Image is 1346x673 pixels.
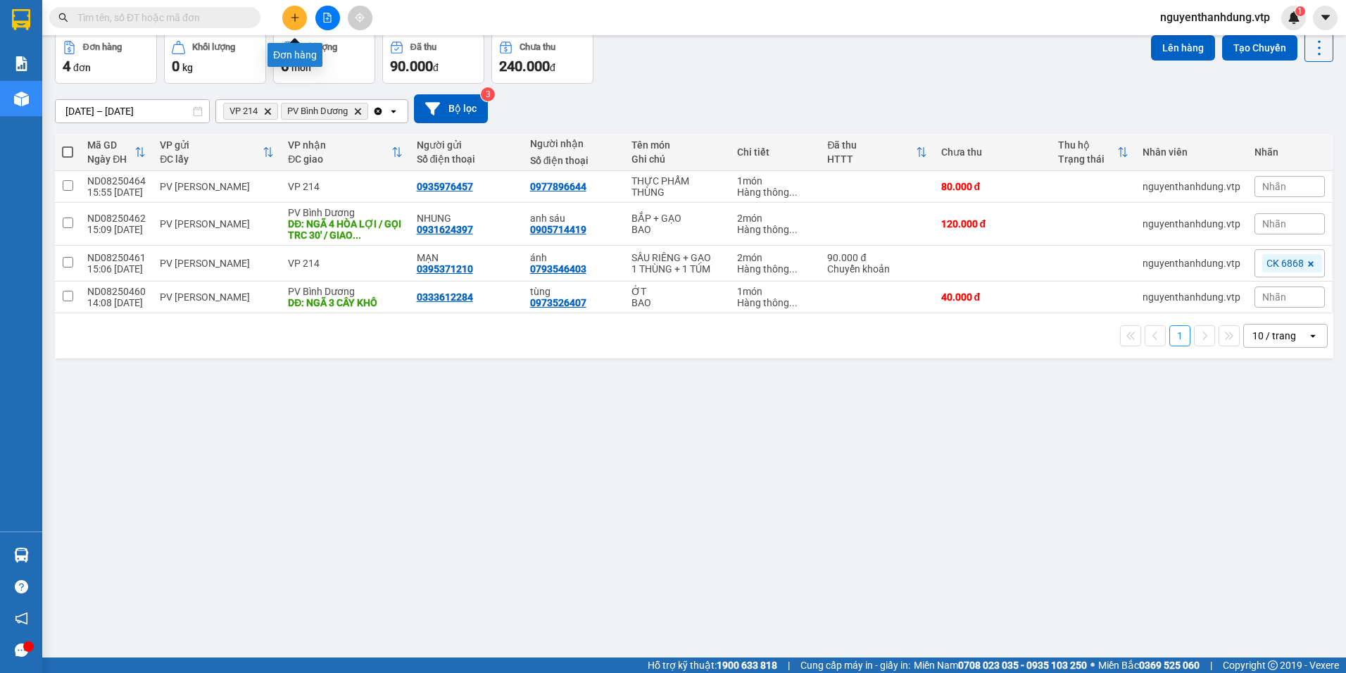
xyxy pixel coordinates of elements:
svg: Delete [263,107,272,115]
span: PV Bình Dương [287,106,348,117]
div: PV Bình Dương [288,207,402,218]
div: BAO [631,224,724,235]
div: THỰC PHẨM [631,175,724,187]
strong: CÔNG TY TNHH [GEOGRAPHIC_DATA] 214 QL13 - P.26 - Q.BÌNH THẠNH - TP HCM 1900888606 [37,23,114,75]
span: VP 214, close by backspace [223,103,278,120]
div: Ngày ĐH [87,153,134,165]
div: 14:08 [DATE] [87,297,146,308]
div: Số điện thoại [530,155,617,166]
div: nguyenthanhdung.vtp [1143,218,1240,229]
span: ... [789,263,798,275]
span: | [1210,658,1212,673]
span: ... [789,187,798,198]
div: ND08250460 [87,286,146,297]
div: Hàng thông thường [737,187,813,198]
div: ỚT [631,286,724,297]
span: copyright [1268,660,1278,670]
div: 0333612284 [417,291,473,303]
button: caret-down [1313,6,1338,30]
span: file-add [322,13,332,23]
span: ... [789,224,798,235]
div: ND08250461 [87,252,146,263]
div: Người nhận [530,138,617,149]
div: Chưa thu [520,42,555,52]
div: Khối lượng [192,42,235,52]
div: NHUNG [417,213,516,224]
span: ND08250462 [141,53,199,63]
strong: 1900 633 818 [717,660,777,671]
div: 0977896644 [530,181,586,192]
span: Cung cấp máy in - giấy in: [800,658,910,673]
span: món [291,62,311,73]
div: 15:09 [DATE] [87,224,146,235]
div: Nhân viên [1143,146,1240,158]
button: 1 [1169,325,1190,346]
span: 240.000 [499,58,550,75]
div: HTTT [827,153,915,165]
span: Nhãn [1262,291,1286,303]
img: icon-new-feature [1288,11,1300,24]
button: Đã thu90.000đ [382,33,484,84]
button: Tạo Chuyến [1222,35,1297,61]
div: Chưa thu [941,146,1044,158]
button: Đơn hàng4đơn [55,33,157,84]
button: plus [282,6,307,30]
span: ⚪️ [1090,662,1095,668]
div: DĐ: NGÃ 4 HÒA LỢI / GỌI TRC 30' / GIAO ĐÊM [288,218,402,241]
div: BẮP + GẠO [631,213,724,224]
div: 10 / trang [1252,329,1296,343]
input: Select a date range. [56,100,209,122]
span: nguyenthanhdung.vtp [1149,8,1281,26]
div: 0395371210 [417,263,473,275]
div: Đã thu [410,42,436,52]
div: MẠN [417,252,516,263]
div: 15:55 [DATE] [87,187,146,198]
div: Chuyển khoản [827,263,926,275]
span: Hỗ trợ kỹ thuật: [648,658,777,673]
th: Toggle SortBy [281,134,409,171]
div: VP 214 [288,181,402,192]
div: 2 món [737,252,813,263]
div: PV [PERSON_NAME] [160,218,274,229]
button: file-add [315,6,340,30]
div: Đơn hàng [268,43,322,67]
span: đơn [73,62,91,73]
span: ... [353,229,361,241]
span: 1 [1297,6,1302,16]
div: nguyenthanhdung.vtp [1143,181,1240,192]
div: DĐ: NGÃ 3 CÂY KHÔ [288,297,402,308]
svg: open [388,106,399,117]
button: Khối lượng0kg [164,33,266,84]
th: Toggle SortBy [80,134,153,171]
div: Chi tiết [737,146,813,158]
div: Thu hộ [1058,139,1117,151]
div: Đã thu [827,139,915,151]
th: Toggle SortBy [820,134,933,171]
svg: open [1307,330,1319,341]
span: 4 [63,58,70,75]
div: 2 món [737,213,813,224]
span: kg [182,62,193,73]
div: 1 món [737,175,813,187]
th: Toggle SortBy [1051,134,1136,171]
div: 80.000 đ [941,181,1044,192]
button: Số lượng6món [273,33,375,84]
div: VP gửi [160,139,263,151]
span: ... [789,297,798,308]
img: warehouse-icon [14,548,29,562]
strong: BIÊN NHẬN GỬI HÀNG HOÁ [49,84,163,95]
div: ND08250464 [87,175,146,187]
div: VP nhận [288,139,391,151]
span: đ [433,62,439,73]
div: anh sáu [530,213,617,224]
div: PV Bình Dương [288,286,402,297]
div: Hàng thông thường [737,224,813,235]
div: 90.000 đ [827,252,926,263]
span: message [15,643,28,657]
div: 0935976457 [417,181,473,192]
div: VP 214 [288,258,402,269]
div: 15:06 [DATE] [87,263,146,275]
div: Ghi chú [631,153,724,165]
span: 6 [281,58,289,75]
span: Nơi gửi: [14,98,29,118]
